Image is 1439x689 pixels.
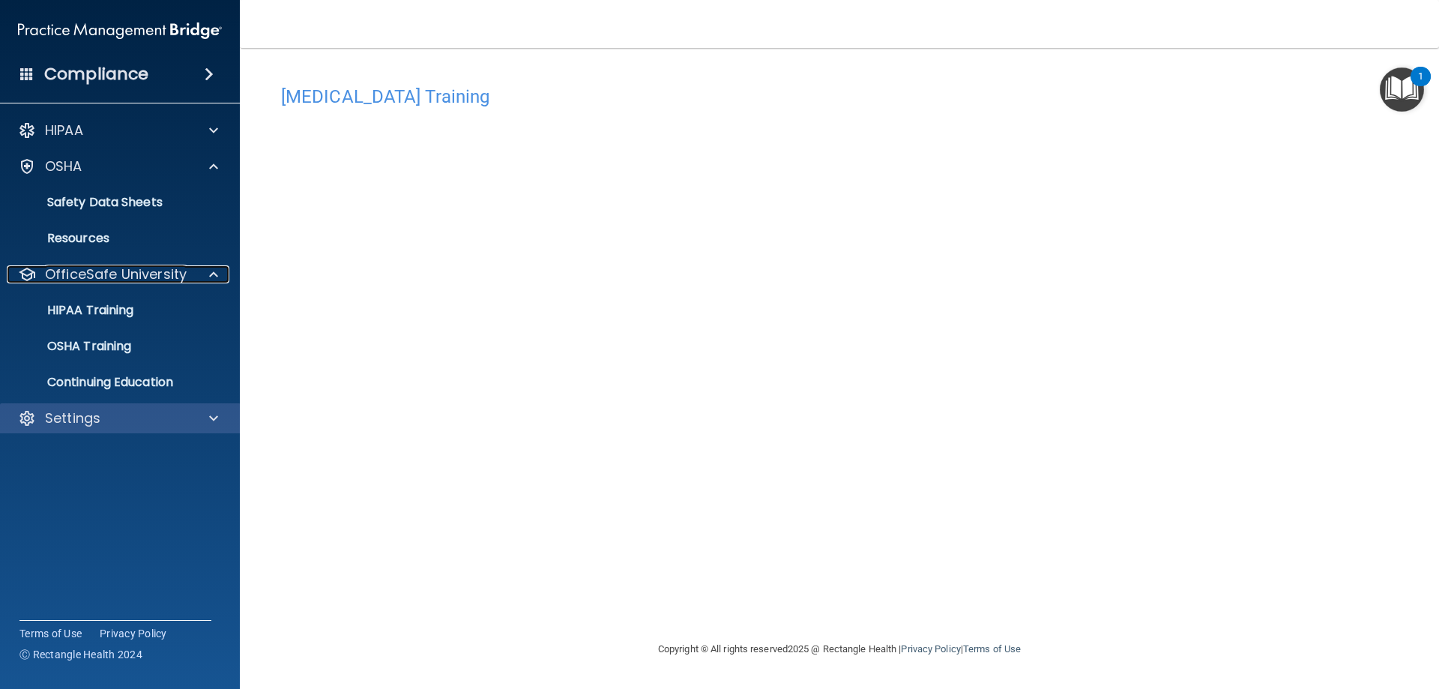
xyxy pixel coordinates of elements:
p: Continuing Education [10,375,214,390]
p: Resources [10,231,214,246]
h4: Compliance [44,64,148,85]
iframe: covid-19 [281,115,1031,576]
h4: [MEDICAL_DATA] Training [281,87,1398,106]
a: Privacy Policy [901,643,960,655]
p: HIPAA Training [10,303,133,318]
p: HIPAA [45,121,83,139]
div: 1 [1418,76,1423,96]
button: Open Resource Center, 1 new notification [1380,67,1424,112]
a: Terms of Use [963,643,1021,655]
a: Settings [18,409,218,427]
span: Ⓒ Rectangle Health 2024 [19,647,142,662]
p: OSHA Training [10,339,131,354]
a: HIPAA [18,121,218,139]
p: OfficeSafe University [45,265,187,283]
a: Privacy Policy [100,626,167,641]
p: Settings [45,409,100,427]
iframe: Drift Widget Chat Controller [1180,583,1421,643]
a: OfficeSafe University [18,265,218,283]
img: PMB logo [18,16,222,46]
a: Terms of Use [19,626,82,641]
p: Safety Data Sheets [10,195,214,210]
p: OSHA [45,157,82,175]
div: Copyright © All rights reserved 2025 @ Rectangle Health | | [566,625,1113,673]
a: OSHA [18,157,218,175]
